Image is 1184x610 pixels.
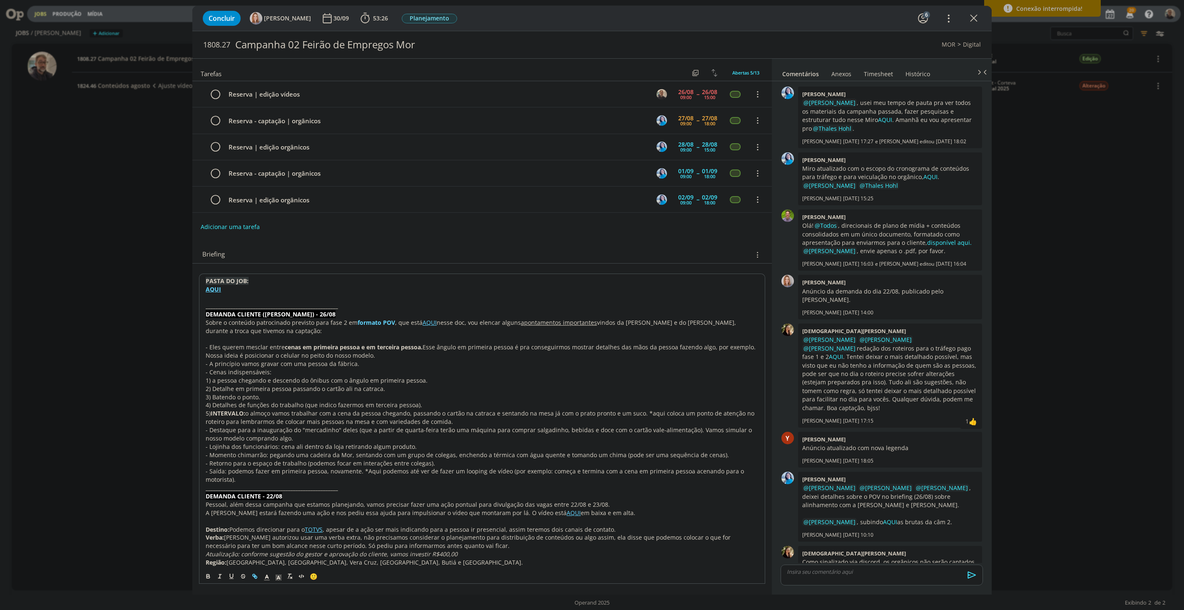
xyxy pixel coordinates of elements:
[803,336,856,344] span: @[PERSON_NAME]
[704,147,715,152] div: 15:00
[843,260,873,268] span: [DATE] 16:03
[200,219,260,234] button: Adicionar uma tarefa
[883,518,897,526] a: AQUI
[261,571,273,581] span: Cor do Texto
[678,142,694,147] div: 28/08
[802,531,841,539] p: [PERSON_NAME]
[803,99,856,107] span: @[PERSON_NAME]
[206,360,759,368] p: - A princípio vamos gravar com uma pessoa da fábrica.
[843,417,873,425] span: [DATE] 17:15
[781,87,794,99] img: E
[657,168,667,179] img: E
[250,12,262,25] img: A
[916,12,930,25] button: 6
[655,114,668,127] button: E
[802,99,978,133] p: , usei meu tempo de pauta pra ver todos os materiais da campanha passada, fazer pesquisas e estru...
[815,222,837,229] span: @Todos
[655,193,668,206] button: E
[802,327,906,335] b: [DEMOGRAPHIC_DATA][PERSON_NAME]
[936,260,966,268] span: [DATE] 16:04
[802,287,978,304] p: Anúncio da demanda do dia 22/08, publicado pelo [PERSON_NAME].
[657,142,667,152] img: E
[358,319,395,326] strong: formato POV
[206,492,282,500] strong: DEMANDA CLIENTE - 22/08
[829,353,843,361] a: AQUI
[206,533,224,541] strong: Verba:
[843,309,873,316] span: [DATE] 14:00
[696,144,699,150] span: --
[802,436,846,443] b: [PERSON_NAME]
[657,89,667,100] img: R
[203,11,241,26] button: Concluir
[843,195,873,202] span: [DATE] 15:25
[206,525,759,534] p: Podemos direcionar para o , apesar de a ação ser mais indicando para a pessoa ir presencial, assi...
[843,138,873,145] span: [DATE] 17:27
[843,457,873,465] span: [DATE] 18:05
[206,376,759,385] p: 1) a pessoa chegando e descendo do ônibus com o ângulo em primeira pessoa.
[702,142,717,147] div: 28/08
[696,170,699,176] span: --
[802,260,841,268] p: [PERSON_NAME]
[802,309,841,316] p: [PERSON_NAME]
[781,152,794,165] img: E
[206,567,759,575] p: apenas Instagram como dark post.
[209,15,235,22] span: Concluir
[206,567,232,575] strong: Formato:
[206,467,759,484] p: - Saída: podemos fazer em primeira pessoa, novamente. *Aqui podemos até ver de fazer um looping d...
[802,558,978,575] p: Como sinalizado via discord, os orgânicos não serão captados. Estou concluindo a tarefa do dia.
[802,444,978,452] p: Anúncio atualizado com nova legenda
[206,484,338,492] strong: _____________________________________________________
[232,35,653,55] div: Campanha 02 Feirão de Empregos Mor
[803,344,856,352] span: @[PERSON_NAME]
[206,525,229,533] strong: Destino:
[264,15,311,21] span: [PERSON_NAME]
[225,116,649,126] div: Reserva - captação | orgânicos
[802,222,978,256] p: Olá! , direcionais de plano de mídia + conteúdos consolidados em um único documento, formatado co...
[206,409,759,426] p: 5) o almoço vamos trabalhar com a cena da pessoa chegando, passando o cartão na catraca e sentand...
[206,319,759,335] p: Sobre o conteúdo patrocinado previsto para fase 2 em , que está nesse doc, vou elencar alguns vin...
[860,484,912,492] span: @[PERSON_NAME]
[803,518,856,526] span: @[PERSON_NAME]
[802,550,906,557] b: [DEMOGRAPHIC_DATA][PERSON_NAME]
[802,213,846,221] b: [PERSON_NAME]
[802,156,846,164] b: [PERSON_NAME]
[781,432,794,444] div: Y
[211,409,245,417] strong: INTERVALO:
[781,209,794,222] img: T
[402,14,457,23] span: Planejamento
[802,138,841,145] p: [PERSON_NAME]
[680,200,691,205] div: 09:00
[782,66,819,78] a: Comentários
[916,484,968,492] span: @[PERSON_NAME]
[206,550,458,558] em: Atualização: conforme sugestão do gestor e aprovação do cliente, vamos investir R$400,00
[860,336,912,344] span: @[PERSON_NAME]
[802,457,841,465] p: [PERSON_NAME]
[308,571,319,581] button: 🙂
[843,531,873,539] span: [DATE] 10:10
[655,141,668,153] button: E
[702,168,717,174] div: 01/09
[802,476,846,483] b: [PERSON_NAME]
[206,310,336,318] strong: DEMANDA CLIENTE ([PERSON_NAME]) - 26/08
[657,115,667,126] img: E
[923,11,930,18] div: 6
[206,343,759,360] p: - Eles querem mesclar entre Esse ângulo em primeira pessoa é pra conseguirmos mostrar detalhes da...
[225,89,649,100] div: Reserva | edição vídeos
[969,416,977,426] div: Elisa Simon
[273,571,284,581] span: Cor de Fundo
[206,426,759,443] p: - Destaque para a inauguração do "mercadinho" deles (que a partir de quarta-feira terão uma máqui...
[936,138,966,145] span: [DATE] 18:02
[781,472,794,484] img: E
[567,509,581,517] a: AQUI
[803,247,856,255] span: @[PERSON_NAME]
[206,509,759,517] p: A [PERSON_NAME] estará fazendo uma ação e nos pediu essa ajuda para impulsionar o vídeo que monta...
[373,14,388,22] span: 53:26
[206,393,759,401] p: 3) Batendo o ponto.
[702,194,717,200] div: 02/09
[225,168,649,179] div: Reserva - captação | orgânicos
[192,6,992,595] div: dialog
[225,195,649,205] div: Reserva | edição orgânicos
[206,443,759,451] p: - Lojinha dos funcionários: cena ali dentro da loja retirando algum produto.
[965,417,969,426] div: 1
[678,89,694,95] div: 26/08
